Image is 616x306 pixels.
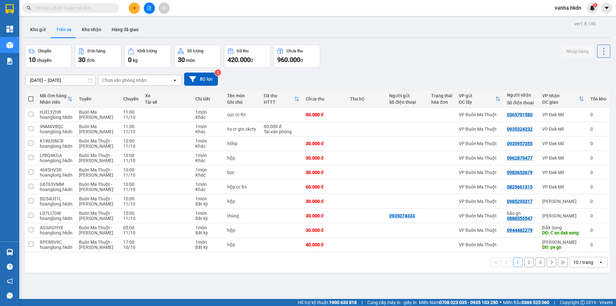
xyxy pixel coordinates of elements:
div: VP Buôn Ma Thuột [459,242,501,247]
div: 9NM4V8QC [40,124,73,129]
div: Đã thu [264,93,294,98]
div: 60.000 đ [264,124,299,129]
button: Kho gửi [25,22,51,37]
div: 0935324232 [507,127,533,132]
div: hoanglong.hkdn [40,216,73,221]
div: Số điện thoại [507,100,536,105]
div: VP Đak Mil [542,141,584,146]
div: Đắk Song [542,225,584,230]
span: caret-down [604,5,610,11]
span: chuyến [37,58,52,63]
div: 11:00 [123,124,139,129]
button: Đơn hàng30đơn [75,45,121,68]
div: Tồn kho [590,96,606,101]
div: BG54U31L [40,196,73,201]
span: Buôn Ma Thuột - [PERSON_NAME] [79,240,113,250]
sup: 1 [593,3,597,7]
div: 05:00 [123,225,139,230]
div: hộp [227,228,257,233]
input: Select a date range. [25,75,95,85]
div: VP Đak Mil [542,127,584,132]
div: 30.000 đ [306,199,344,204]
div: Tuyến [79,96,116,101]
div: 30.000 đ [306,170,344,175]
button: plus [129,3,140,14]
div: 0 [590,228,606,233]
div: 1 món [195,182,221,187]
div: LD7LI7DW [40,211,73,216]
div: 11/10 [123,144,139,149]
div: 0888555547 [507,216,533,221]
div: 1 món [195,167,221,172]
div: Người gửi [389,93,424,98]
div: VP Đak Mil [542,170,584,175]
span: Buôn Ma Thuột - [PERSON_NAME] [79,167,113,178]
div: 0 [590,184,606,189]
div: AGSAGHYX [40,225,73,230]
th: Toggle SortBy [37,91,76,108]
span: 0 [128,56,132,64]
div: DĐ: pv gn [542,245,584,250]
span: copyright [580,300,585,305]
div: 0983653679 [507,170,533,175]
span: 30 [178,56,185,64]
button: 1 [513,258,523,267]
div: hoanglong.hkdn [40,245,73,250]
strong: 0708 023 035 - 0935 103 250 [439,300,498,305]
span: Buôn Ma Thuột - [PERSON_NAME] [79,196,113,206]
div: Người nhận [507,92,536,98]
button: Hàng đã giao [107,22,144,37]
div: [PERSON_NAME] [542,213,584,218]
div: ver 1.8.146 [574,20,596,27]
div: Bất kỳ [195,245,221,250]
span: vanha.hkdn [550,4,586,12]
div: Chọn văn phòng nhận [102,77,147,83]
span: Buôn Ma [PERSON_NAME] [79,109,113,120]
div: 0825661315 [507,184,533,189]
div: cục cc ltn [227,112,257,117]
div: Trạng thái [431,93,452,98]
div: 30.000 đ [306,228,344,233]
div: Số lượng [187,49,203,53]
span: Cung cấp máy in - giấy in: [367,299,417,306]
div: 0365701580 [507,112,533,117]
div: 11/10 [123,115,139,120]
div: 0 [590,213,606,218]
span: Buôn Ma Thuột - [PERSON_NAME] [79,153,113,163]
div: Bất kỳ [195,216,221,221]
div: 17:00 [123,240,139,245]
div: Đơn hàng [88,49,105,53]
div: 60.000 đ [306,184,344,189]
div: 10 / trang [573,259,593,266]
div: Chuyến [38,49,51,53]
div: 0 [590,127,606,132]
button: caret-down [601,3,612,14]
div: HTTT [264,100,294,105]
div: Bất kỳ [195,230,221,235]
div: VP Đak Mil [542,155,584,161]
strong: 0369 525 060 [522,300,549,305]
span: đơn [87,58,95,63]
span: 960.000 [277,56,300,64]
span: món [186,58,195,63]
img: solution-icon [6,58,13,65]
button: aim [158,3,170,14]
div: 1 món [195,138,221,144]
button: Nhập hàng [561,46,594,57]
div: Tài xế [145,100,189,105]
div: [PERSON_NAME] [542,199,584,204]
div: [PERSON_NAME] [542,240,584,245]
button: Kho nhận [77,22,107,37]
span: Buôn Ma Thuột - [PERSON_NAME] [79,211,113,221]
div: 0 [590,199,606,204]
div: VP Buôn Ma Thuột [459,141,501,146]
div: 60.000 đ [306,112,344,117]
div: thùng [227,213,257,218]
div: 40.000 đ [306,242,344,247]
button: 3 [535,258,545,267]
div: VP Buôn Ma Thuột [459,112,501,117]
div: 30.000 đ [306,155,344,161]
div: Bất kỳ [195,201,221,206]
span: file-add [147,6,151,10]
div: 10:00 [123,167,139,172]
